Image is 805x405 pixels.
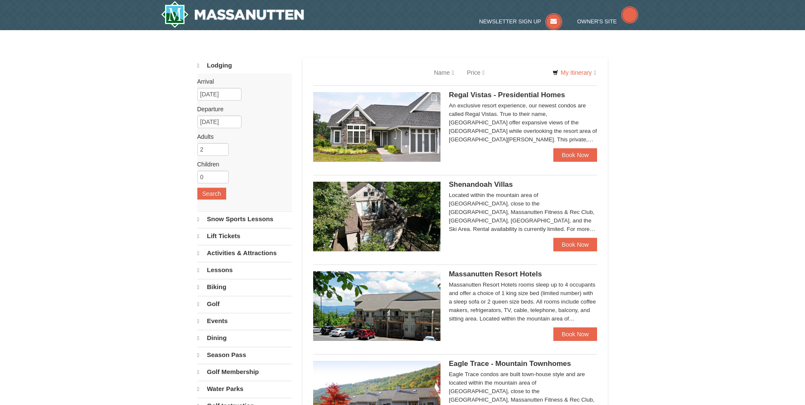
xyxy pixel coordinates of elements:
[449,360,571,368] span: Eagle Trace - Mountain Townhomes
[449,180,513,188] span: Shenandoah Villas
[197,160,286,169] label: Children
[197,313,292,329] a: Events
[313,271,440,341] img: 19219026-1-e3b4ac8e.jpg
[449,191,597,233] div: Located within the mountain area of [GEOGRAPHIC_DATA], close to the [GEOGRAPHIC_DATA], Massanutte...
[577,18,617,25] span: Owner's Site
[197,188,226,200] button: Search
[197,228,292,244] a: Lift Tickets
[197,132,286,141] label: Adults
[197,77,286,86] label: Arrival
[197,296,292,312] a: Golf
[197,364,292,380] a: Golf Membership
[449,281,597,323] div: Massanutten Resort Hotels rooms sleep up to 4 occupants and offer a choice of 1 king size bed (li...
[449,91,565,99] span: Regal Vistas - Presidential Homes
[197,58,292,73] a: Lodging
[197,381,292,397] a: Water Parks
[479,18,541,25] span: Newsletter Sign Up
[197,347,292,363] a: Season Pass
[479,18,562,25] a: Newsletter Sign Up
[161,1,304,28] img: Massanutten Resort Logo
[197,330,292,346] a: Dining
[577,18,638,25] a: Owner's Site
[197,211,292,227] a: Snow Sports Lessons
[460,64,491,81] a: Price
[161,1,304,28] a: Massanutten Resort
[449,270,542,278] span: Massanutten Resort Hotels
[197,245,292,261] a: Activities & Attractions
[313,92,440,162] img: 19218991-1-902409a9.jpg
[449,101,597,144] div: An exclusive resort experience, our newest condos are called Regal Vistas. True to their name, [G...
[428,64,460,81] a: Name
[197,105,286,113] label: Departure
[197,262,292,278] a: Lessons
[547,66,601,79] a: My Itinerary
[553,148,597,162] a: Book Now
[313,182,440,251] img: 19219019-2-e70bf45f.jpg
[197,279,292,295] a: Biking
[553,238,597,251] a: Book Now
[553,327,597,341] a: Book Now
